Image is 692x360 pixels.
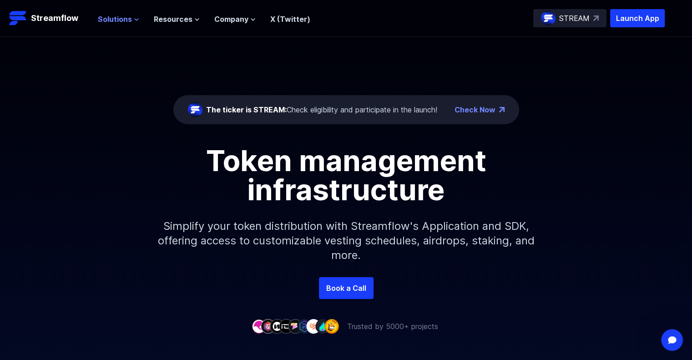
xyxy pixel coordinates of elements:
[98,14,139,25] button: Solutions
[214,14,248,25] span: Company
[206,104,437,115] div: Check eligibility and participate in the launch!
[270,319,284,333] img: company-3
[319,277,374,299] a: Book a Call
[533,9,606,27] a: STREAM
[154,14,200,25] button: Resources
[324,319,339,333] img: company-9
[499,107,505,112] img: top-right-arrow.png
[279,319,293,333] img: company-4
[214,14,256,25] button: Company
[151,204,542,277] p: Simplify your token distribution with Streamflow's Application and SDK, offering access to custom...
[206,105,287,114] span: The ticker is STREAM:
[306,319,321,333] img: company-7
[593,15,599,21] img: top-right-arrow.svg
[270,15,310,24] a: X (Twitter)
[610,9,665,27] button: Launch App
[661,329,683,351] iframe: Intercom live chat
[315,319,330,333] img: company-8
[541,11,556,25] img: streamflow-logo-circle.png
[455,104,495,115] a: Check Now
[9,9,89,27] a: Streamflow
[9,9,27,27] img: Streamflow Logo
[188,102,202,117] img: streamflow-logo-circle.png
[261,319,275,333] img: company-2
[98,14,132,25] span: Solutions
[154,14,192,25] span: Resources
[297,319,312,333] img: company-6
[288,319,303,333] img: company-5
[31,12,78,25] p: Streamflow
[559,13,590,24] p: STREAM
[141,146,551,204] h1: Token management infrastructure
[347,321,438,332] p: Trusted by 5000+ projects
[252,319,266,333] img: company-1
